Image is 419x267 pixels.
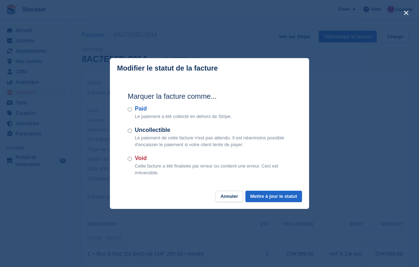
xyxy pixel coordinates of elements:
label: Void [135,154,291,163]
p: Cette facture a été finalisée par erreur ou contient une erreur. Ceci est irréversible. [135,163,291,176]
p: Le paiement de cette facture n'est pas attendu. Il est néanmoins possible d'encaisser le paiement... [135,134,291,148]
label: Paid [135,104,232,113]
p: Modifier le statut de la facture [117,64,218,72]
button: Mettre à jour le statut [245,191,302,202]
h2: Marquer la facture comme... [128,91,291,102]
p: Le paiement a été collecté en dehors de Stripe. [135,113,232,120]
label: Uncollectible [135,126,291,134]
button: Annuler [216,191,243,202]
button: close [401,7,412,19]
